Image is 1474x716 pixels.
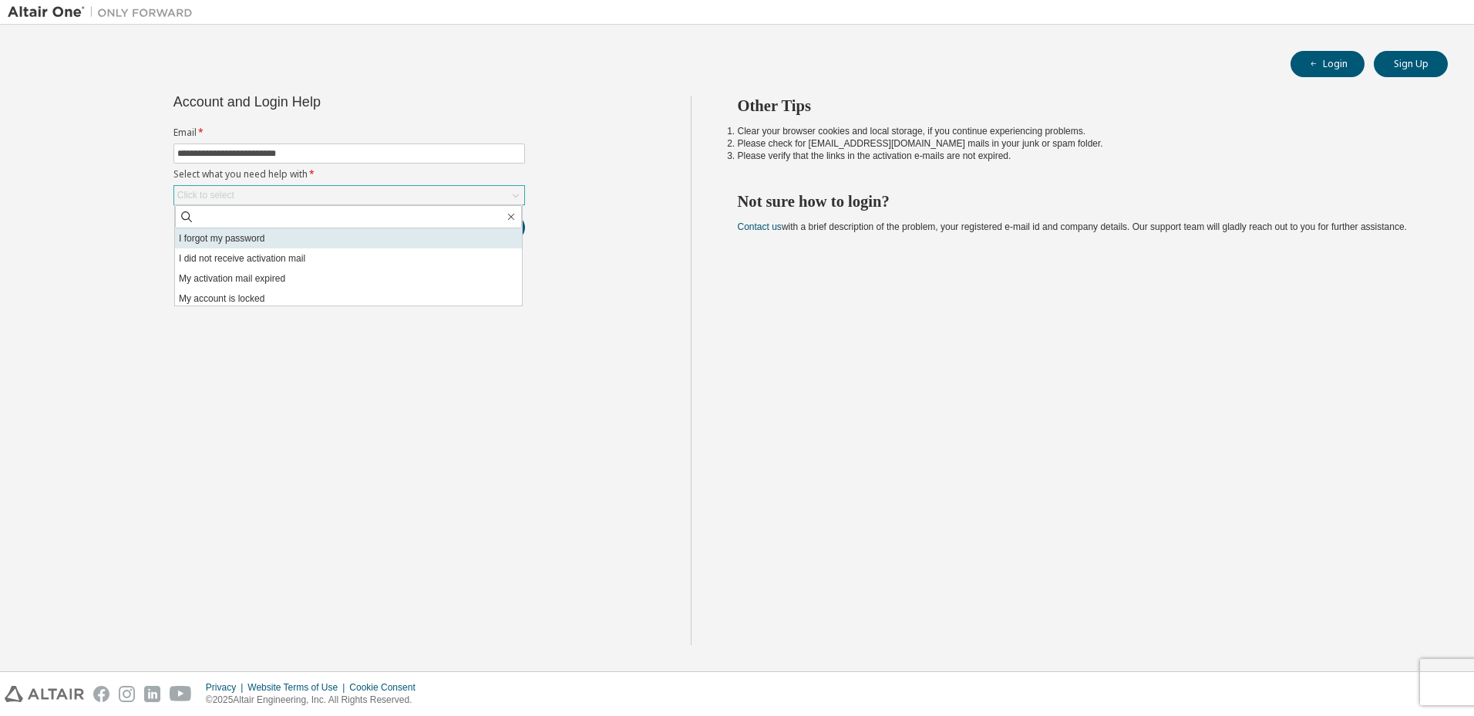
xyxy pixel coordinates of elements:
span: with a brief description of the problem, your registered e-mail id and company details. Our suppo... [738,221,1407,232]
img: youtube.svg [170,686,192,702]
li: Please check for [EMAIL_ADDRESS][DOMAIN_NAME] mails in your junk or spam folder. [738,137,1421,150]
li: Please verify that the links in the activation e-mails are not expired. [738,150,1421,162]
img: altair_logo.svg [5,686,84,702]
h2: Not sure how to login? [738,191,1421,211]
label: Email [173,127,525,139]
div: Click to select [177,189,234,201]
label: Select what you need help with [173,168,525,181]
button: Login [1291,51,1365,77]
img: facebook.svg [93,686,109,702]
li: Clear your browser cookies and local storage, if you continue experiencing problems. [738,125,1421,137]
div: Account and Login Help [173,96,455,108]
li: I forgot my password [175,228,522,248]
button: Sign Up [1374,51,1448,77]
div: Website Terms of Use [247,681,349,694]
h2: Other Tips [738,96,1421,116]
p: © 2025 Altair Engineering, Inc. All Rights Reserved. [206,694,425,707]
div: Click to select [174,186,524,204]
div: Cookie Consent [349,681,424,694]
img: Altair One [8,5,200,20]
a: Contact us [738,221,782,232]
img: instagram.svg [119,686,135,702]
img: linkedin.svg [144,686,160,702]
div: Privacy [206,681,247,694]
